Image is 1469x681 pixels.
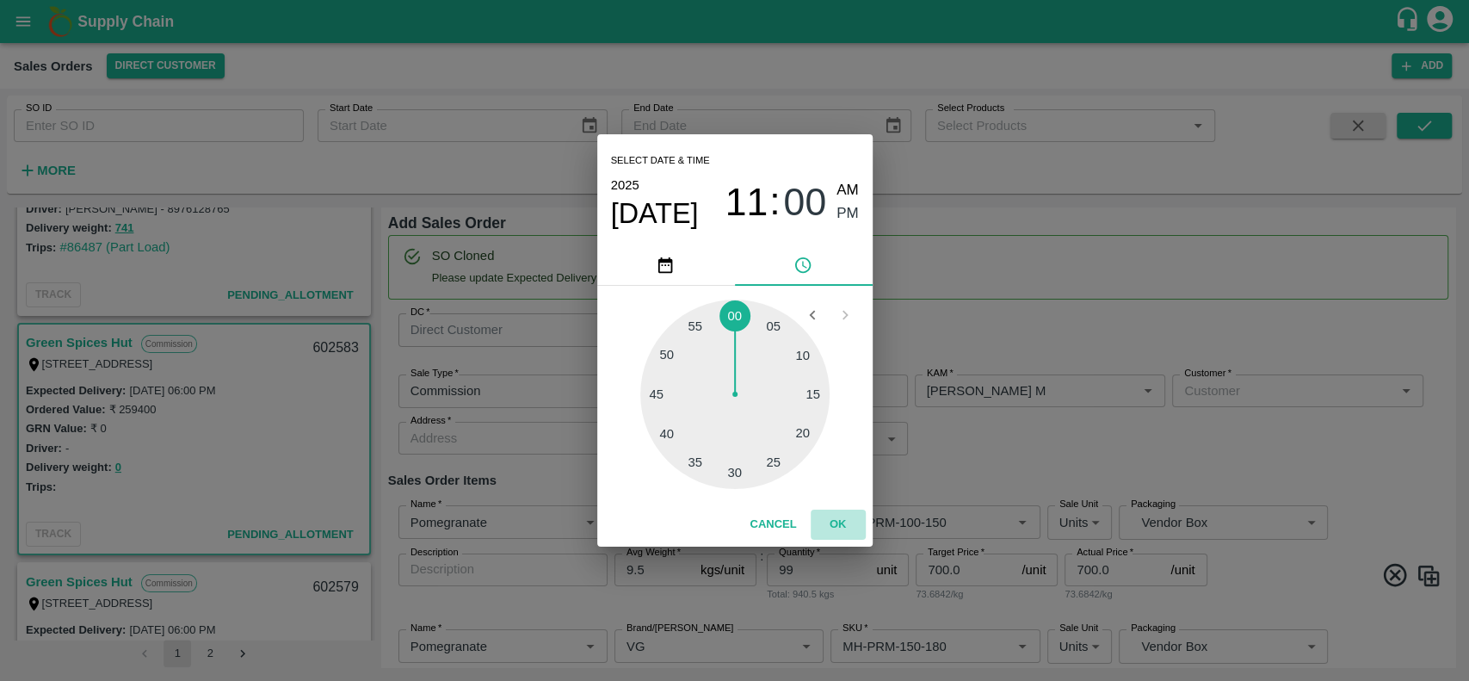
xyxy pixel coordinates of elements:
[611,174,639,196] button: 2025
[725,180,768,225] span: 11
[836,202,859,226] button: PM
[735,245,873,286] button: pick time
[783,179,826,225] button: 00
[597,245,735,286] button: pick date
[769,179,780,225] span: :
[836,179,859,202] button: AM
[725,179,768,225] button: 11
[796,299,829,331] button: Open previous view
[811,510,866,540] button: OK
[611,148,710,174] span: Select date & time
[743,510,803,540] button: Cancel
[783,180,826,225] span: 00
[611,196,699,231] button: [DATE]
